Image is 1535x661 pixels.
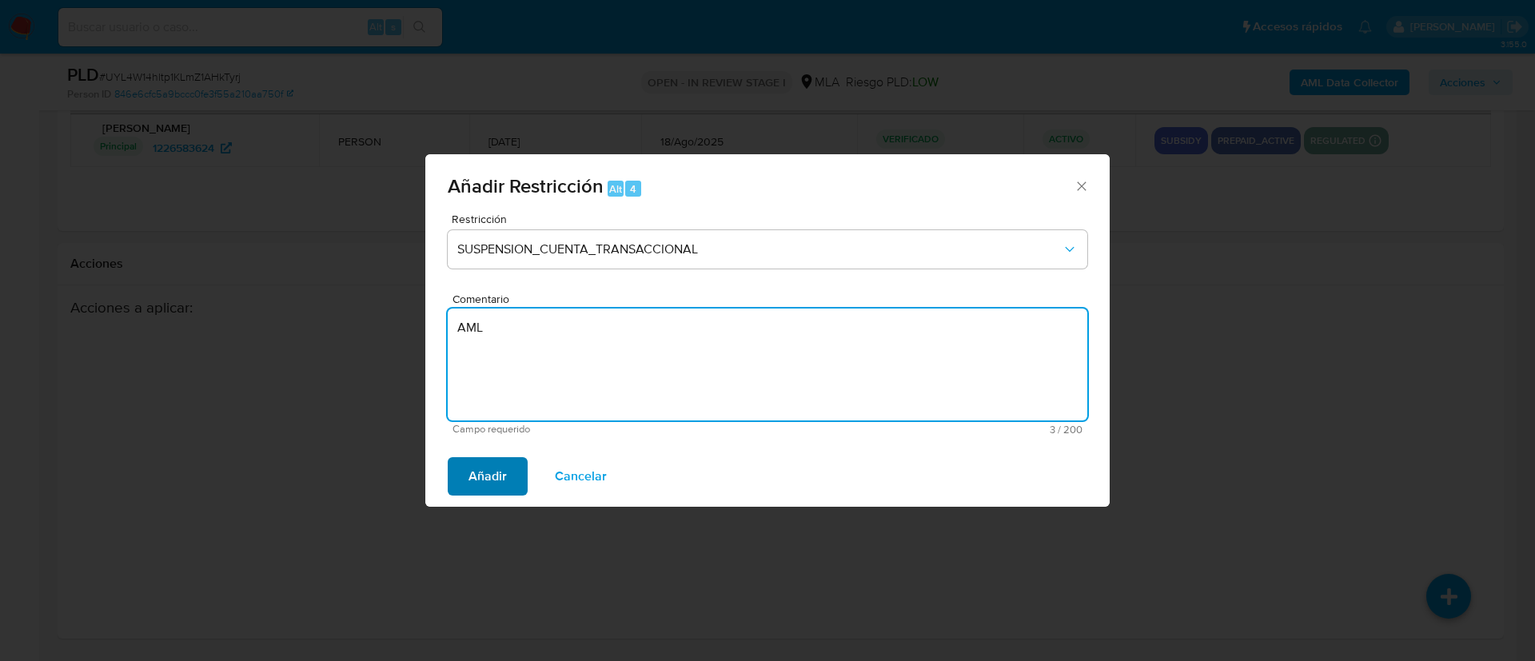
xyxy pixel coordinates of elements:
span: Añadir [468,459,507,494]
button: Cerrar ventana [1074,178,1088,193]
button: Añadir [448,457,528,496]
span: Añadir Restricción [448,172,604,200]
textarea: AML [448,309,1087,420]
span: SUSPENSION_CUENTA_TRANSACCIONAL [457,241,1062,257]
span: Máximo 200 caracteres [767,424,1082,435]
span: Restricción [452,213,1091,225]
span: Cancelar [555,459,607,494]
span: 4 [630,181,636,197]
span: Comentario [453,293,1092,305]
span: Alt [609,181,622,197]
button: Cancelar [534,457,628,496]
button: Restriction [448,230,1087,269]
span: Campo requerido [453,424,767,435]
